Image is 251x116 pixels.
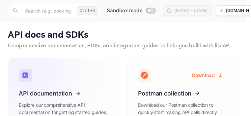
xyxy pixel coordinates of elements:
span: Sandbox mode [107,7,143,15]
button: Download [188,69,227,82]
div: Switch to Production mode [104,7,158,15]
p: [DOMAIN_NAME]... [226,8,249,14]
p: API docs and SDKs [8,29,238,41]
p: Comprehensive documentation, SDKs, and integration guides to help you build with liteAPI. [8,42,238,50]
div: [DATE] — [DATE] [175,8,208,14]
div: Ctrl+K [77,6,98,15]
input: Search (e.g. bookings, documentation) [21,4,74,17]
h3: Postman collection [138,90,228,97]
